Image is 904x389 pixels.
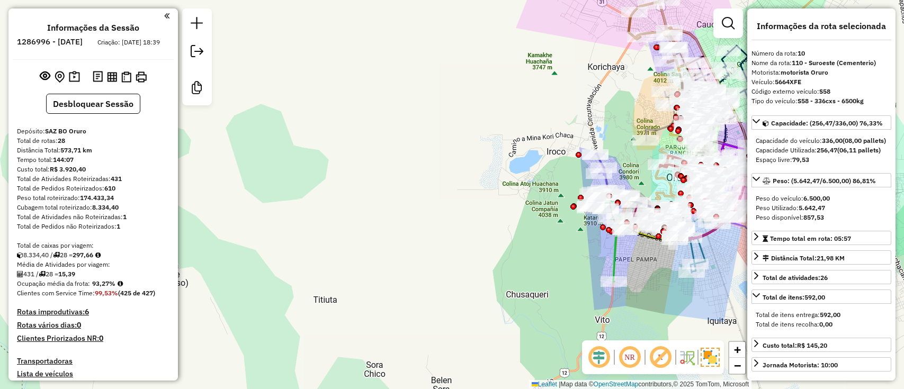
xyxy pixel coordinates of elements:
button: Centralizar mapa no depósito ou ponto de apoio [52,69,67,85]
a: Zoom out [729,358,745,374]
h4: Informações da Sessão [47,23,139,33]
strong: 5664XFE [775,78,801,86]
strong: 93,27% [92,279,115,287]
div: Total de rotas: [17,136,169,146]
h4: Rotas improdutivas: [17,307,169,316]
button: Desbloquear Sessão [46,94,140,114]
strong: 8.334,40 [92,203,119,211]
strong: 592,00 [820,311,840,319]
div: Nome da rota: [751,58,891,68]
div: Total de itens recolha: [756,320,887,329]
strong: 297,66 [73,251,93,259]
i: Meta Caixas/viagem: 265,60 Diferença: 32,06 [95,252,101,258]
span: + [734,343,741,356]
a: Zoom in [729,342,745,358]
div: Motorista: [751,68,891,77]
div: Total de itens: [763,293,825,302]
a: Rotas [17,380,37,389]
div: Tempo total: [17,155,169,165]
strong: 431 [111,175,122,183]
div: Custo total: [17,165,169,174]
div: Peso Utilizado: [756,203,887,213]
h4: Clientes Priorizados NR: [17,334,169,343]
strong: R$ 145,20 [797,341,827,349]
strong: 256,47 [817,146,837,154]
span: Total de atividades: [763,274,828,282]
div: Capacidade: (256,47/336,00) 76,33% [751,132,891,169]
img: Fluxo de ruas [678,349,695,366]
div: Total de itens entrega: [756,310,887,320]
h4: Informações da rota selecionada [751,21,891,31]
div: Jornada Motorista: 10:00 [763,360,838,370]
h6: 1286996 - [DATE] [17,37,83,47]
a: Capacidade: (256,47/336,00) 76,33% [751,115,891,130]
span: Tempo total em rota: 05:57 [770,234,851,242]
strong: 0 [99,333,103,343]
span: Ocupação média da frota: [17,279,90,287]
a: Exportar sessão [186,41,208,65]
strong: 110 - Suroeste (Cementerio) [792,59,876,67]
h4: Transportadoras [17,357,169,366]
a: Distância Total:21,98 KM [751,250,891,265]
div: Peso: (5.642,47/6.500,00) 86,81% [751,189,891,227]
strong: 99,53% [95,289,118,297]
div: Total de caixas por viagem: [17,241,169,250]
i: Total de rotas [53,252,60,258]
div: Total de Atividades não Roteirizadas: [17,212,169,222]
strong: 28 [58,137,65,144]
div: Tipo do veículo: [751,96,891,106]
a: Criar modelo [186,77,208,101]
span: Peso do veículo: [756,194,830,202]
strong: 5.642,47 [799,204,825,212]
span: Ocultar deslocamento [586,345,612,370]
strong: 592,00 [804,293,825,301]
button: Logs desbloquear sessão [91,69,105,85]
a: Exibir filtros [718,13,739,34]
h4: Rotas vários dias: [17,321,169,330]
strong: R$ 3.920,40 [50,165,86,173]
div: 8.334,40 / 28 = [17,250,169,260]
em: Média calculada utilizando a maior ocupação (%Peso ou %Cubagem) de cada rota da sessão. Rotas cro... [118,281,123,287]
strong: 1 [123,213,127,221]
button: Visualizar Romaneio [119,69,133,85]
strong: (06,11 pallets) [837,146,881,154]
strong: 857,53 [803,213,824,221]
div: Capacidade do veículo: [756,136,887,146]
span: 21,98 KM [817,254,845,262]
div: Total de Pedidos não Roteirizados: [17,222,169,231]
i: Total de rotas [39,271,46,277]
strong: (08,00 pallets) [843,137,886,144]
button: Imprimir Rotas [133,69,149,85]
div: Total de Pedidos Roteirizados: [17,184,169,193]
button: Exibir sessão original [38,68,52,85]
strong: motorista Oruro [781,68,828,76]
strong: 79,53 [792,156,809,164]
button: Painel de Sugestão [67,69,82,85]
a: Jornada Motorista: 10:00 [751,357,891,372]
a: Total de atividades:26 [751,270,891,284]
div: Código externo veículo: [751,87,891,96]
a: Clique aqui para minimizar o painel [164,10,169,22]
strong: (425 de 427) [118,289,155,297]
span: Exibir rótulo [648,345,673,370]
a: OpenStreetMap [594,381,639,388]
div: Custo total: [763,341,827,350]
a: Leaflet [532,381,557,388]
a: Custo total:R$ 145,20 [751,338,891,352]
strong: 6.500,00 [803,194,830,202]
strong: 610 [104,184,115,192]
a: Nova sessão e pesquisa [186,13,208,37]
strong: 1 [117,222,120,230]
strong: S58 [819,87,830,95]
strong: SAZ BO Oruro [45,127,86,135]
div: Total de Atividades Roteirizadas: [17,174,169,184]
strong: S58 - 336cxs - 6500kg [798,97,864,105]
div: Criação: [DATE] 18:39 [93,38,164,47]
div: Número da rota: [751,49,891,58]
div: Depósito: [17,126,169,136]
div: Peso disponível: [756,213,887,222]
span: Capacidade: (256,47/336,00) 76,33% [771,119,883,127]
div: Distância Total: [763,254,845,263]
strong: 336,00 [822,137,843,144]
